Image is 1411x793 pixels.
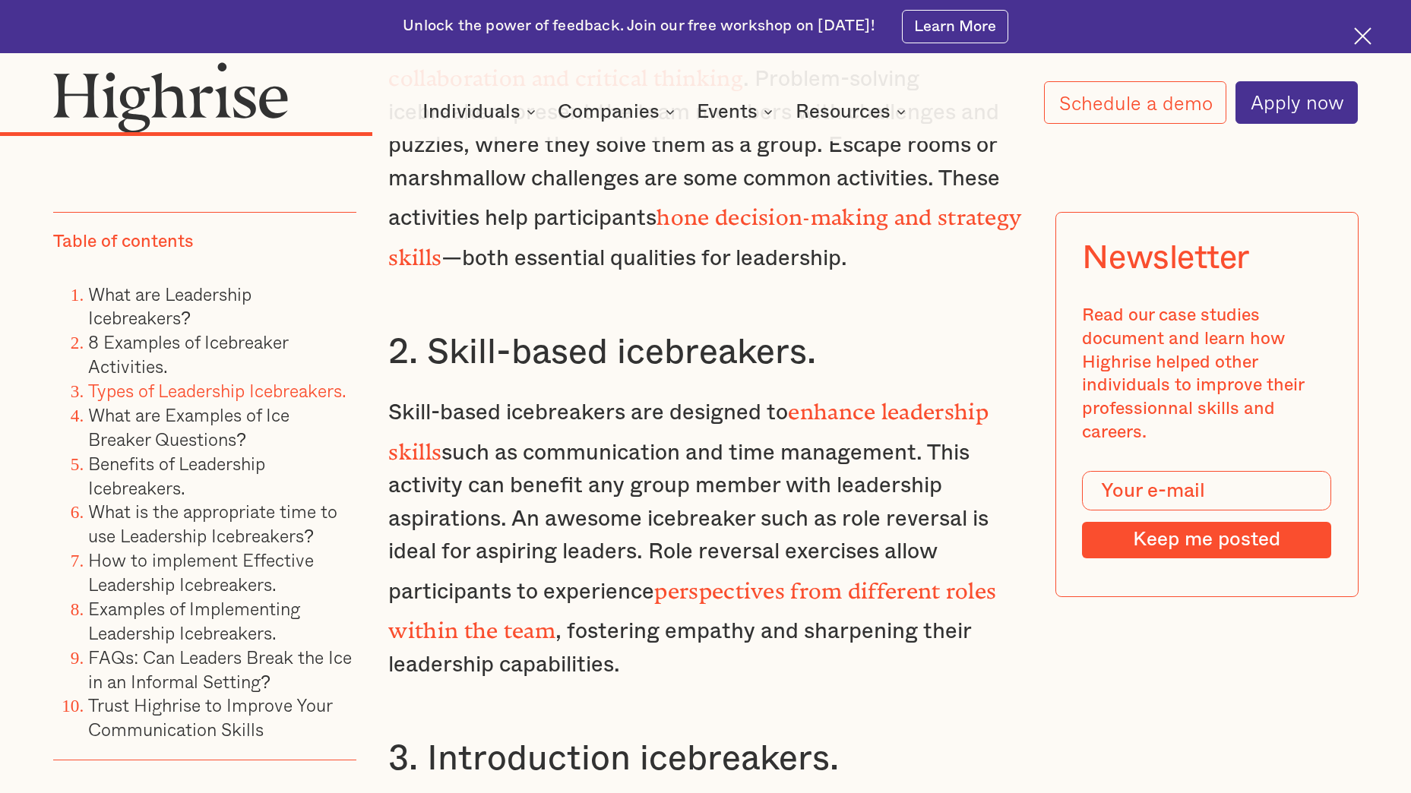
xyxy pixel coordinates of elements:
h3: 2. Skill-based icebreakers. [388,330,1022,374]
a: Examples of Implementing Leadership Icebreakers. [88,595,300,646]
strong: hone decision-making and strategy skills [388,204,1020,259]
div: Read our case studies document and learn how Highrise helped other individuals to improve their p... [1082,304,1330,444]
form: Modal Form [1082,471,1330,558]
div: Unlock the power of feedback. Join our free workshop on [DATE]! [403,16,875,37]
strong: enhance leadership skills [388,399,988,453]
img: Cross icon [1354,27,1371,45]
a: Types of Leadership Icebreakers. [88,377,346,404]
input: Your e-mail [1082,471,1330,510]
a: What are Examples of Ice Breaker Questions? [88,401,289,453]
a: Trust Highrise to Improve Your Communication Skills [88,691,332,743]
h3: 3. Introduction icebreakers. [388,737,1022,781]
a: Benefits of Leadership Icebreakers. [88,449,265,501]
p: One of the fun icebreaker games used to . Problem-solving icebreakers present the team members wi... [388,17,1022,276]
a: What is the appropriate time to use Leadership Icebreakers? [88,498,337,549]
strong: perspectives from different roles within the team [388,578,996,633]
div: Table of contents [53,230,194,254]
div: Resources [796,103,910,121]
input: Keep me posted [1082,521,1330,558]
div: Companies [558,103,660,121]
a: How to implement Effective Leadership Icebreakers. [88,546,314,598]
div: Events [697,103,758,121]
a: Learn More [902,10,1008,43]
a: Schedule a demo [1044,81,1227,124]
div: Companies [558,103,679,121]
img: Highrise logo [53,62,289,133]
a: 8 Examples of Icebreaker Activities. [88,328,288,380]
div: Individuals [422,103,520,121]
div: Events [697,103,777,121]
div: Newsletter [1082,239,1249,276]
a: FAQs: Can Leaders Break the Ice in an Informal Setting? [88,643,352,694]
div: Individuals [422,103,540,121]
div: Resources [796,103,891,121]
a: What are Leadership Icebreakers? [88,280,252,331]
p: Skill-based icebreakers are designed to such as communication and time management. This activity ... [388,390,1022,681]
a: Apply now [1235,81,1359,124]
